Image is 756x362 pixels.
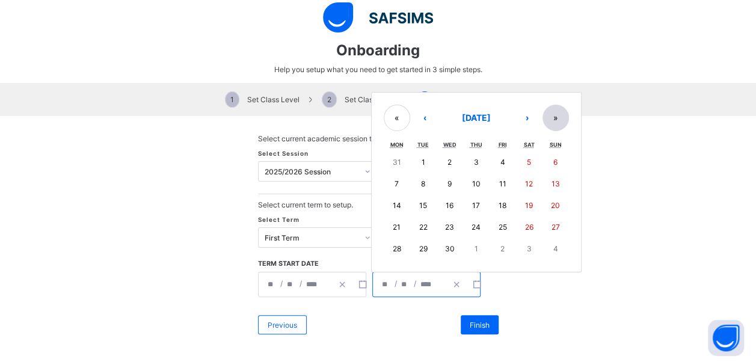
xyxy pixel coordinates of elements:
div: 2025/2026 Session [265,167,358,176]
abbr: September 7, 2026 [395,179,399,188]
button: September 6, 2026 [542,152,568,173]
button: September 10, 2026 [463,173,489,195]
abbr: September 13, 2026 [551,179,559,188]
abbr: September 1, 2026 [421,158,425,167]
abbr: September 20, 2026 [551,201,560,210]
button: September 18, 2026 [489,195,515,216]
span: Onboarding [336,41,420,59]
button: « [384,105,410,131]
abbr: September 5, 2026 [527,158,531,167]
abbr: September 21, 2026 [393,222,401,232]
button: September 23, 2026 [436,216,463,238]
button: September 11, 2026 [489,173,515,195]
span: 2 [322,91,337,108]
button: September 30, 2026 [436,238,463,260]
abbr: October 4, 2026 [553,244,558,253]
button: October 3, 2026 [515,238,542,260]
button: September 1, 2026 [410,152,436,173]
button: September 24, 2026 [463,216,489,238]
button: September 28, 2026 [384,238,410,260]
abbr: September 19, 2026 [525,201,533,210]
abbr: September 17, 2026 [472,201,480,210]
abbr: October 1, 2026 [474,244,478,253]
button: September 13, 2026 [542,173,568,195]
abbr: September 28, 2026 [392,244,401,253]
button: September 25, 2026 [489,216,515,238]
span: / [279,278,284,289]
span: Select Session [258,150,309,157]
span: Select current academic session to setup. [258,134,398,143]
abbr: September 24, 2026 [472,222,481,232]
span: Help you setup what you need to get started in 3 simple steps. [274,65,482,74]
span: / [413,278,417,289]
button: August 31, 2026 [384,152,410,173]
span: Set Class Level [225,95,300,104]
abbr: September 26, 2026 [524,222,533,232]
abbr: Monday [390,141,403,148]
abbr: Saturday [523,141,534,148]
abbr: September 29, 2026 [419,244,427,253]
button: September 14, 2026 [384,195,410,216]
abbr: September 15, 2026 [419,201,427,210]
abbr: September 16, 2026 [446,201,453,210]
button: September 29, 2026 [410,238,436,260]
span: Set Class Arms [322,95,395,104]
abbr: Friday [498,141,506,148]
abbr: Wednesday [443,141,456,148]
abbr: Thursday [470,141,482,148]
abbr: September 11, 2026 [499,179,506,188]
button: September 20, 2026 [542,195,568,216]
span: Finish [470,321,490,330]
button: October 4, 2026 [542,238,568,260]
button: September 17, 2026 [463,195,489,216]
button: September 3, 2026 [463,152,489,173]
button: October 2, 2026 [489,238,515,260]
button: Open asap [708,320,744,356]
button: September 2, 2026 [436,152,463,173]
span: [DATE] [462,112,491,123]
span: / [393,278,398,289]
abbr: September 18, 2026 [499,201,506,210]
button: September 5, 2026 [515,152,542,173]
button: ‹ [412,105,438,131]
span: Term Start Date [258,260,319,268]
abbr: September 14, 2026 [392,201,401,210]
abbr: September 23, 2026 [445,222,454,232]
span: Previous [268,321,297,330]
button: September 4, 2026 [489,152,515,173]
abbr: September 6, 2026 [553,158,558,167]
abbr: September 2, 2026 [447,158,452,167]
abbr: October 2, 2026 [500,244,505,253]
button: September 15, 2026 [410,195,436,216]
button: September 16, 2026 [436,195,463,216]
button: [DATE] [440,105,512,131]
abbr: September 9, 2026 [447,179,452,188]
img: logo [323,2,433,32]
abbr: September 12, 2026 [525,179,533,188]
button: September 26, 2026 [515,216,542,238]
abbr: September 25, 2026 [498,222,506,232]
div: First Term [265,233,358,242]
button: › [514,105,541,131]
span: Select current term to setup. [258,200,353,209]
abbr: October 3, 2026 [526,244,531,253]
button: September 9, 2026 [436,173,463,195]
abbr: Tuesday [417,141,429,148]
abbr: September 4, 2026 [500,158,505,167]
button: » [542,105,569,131]
abbr: September 30, 2026 [444,244,454,253]
abbr: September 3, 2026 [473,158,478,167]
span: Select Term [258,216,300,223]
button: September 7, 2026 [384,173,410,195]
button: September 8, 2026 [410,173,436,195]
button: September 19, 2026 [515,195,542,216]
abbr: August 31, 2026 [392,158,401,167]
button: September 27, 2026 [542,216,568,238]
button: September 22, 2026 [410,216,436,238]
button: September 21, 2026 [384,216,410,238]
abbr: September 27, 2026 [551,222,559,232]
span: / [298,278,303,289]
button: September 12, 2026 [515,173,542,195]
abbr: September 22, 2026 [419,222,427,232]
abbr: September 10, 2026 [472,179,480,188]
